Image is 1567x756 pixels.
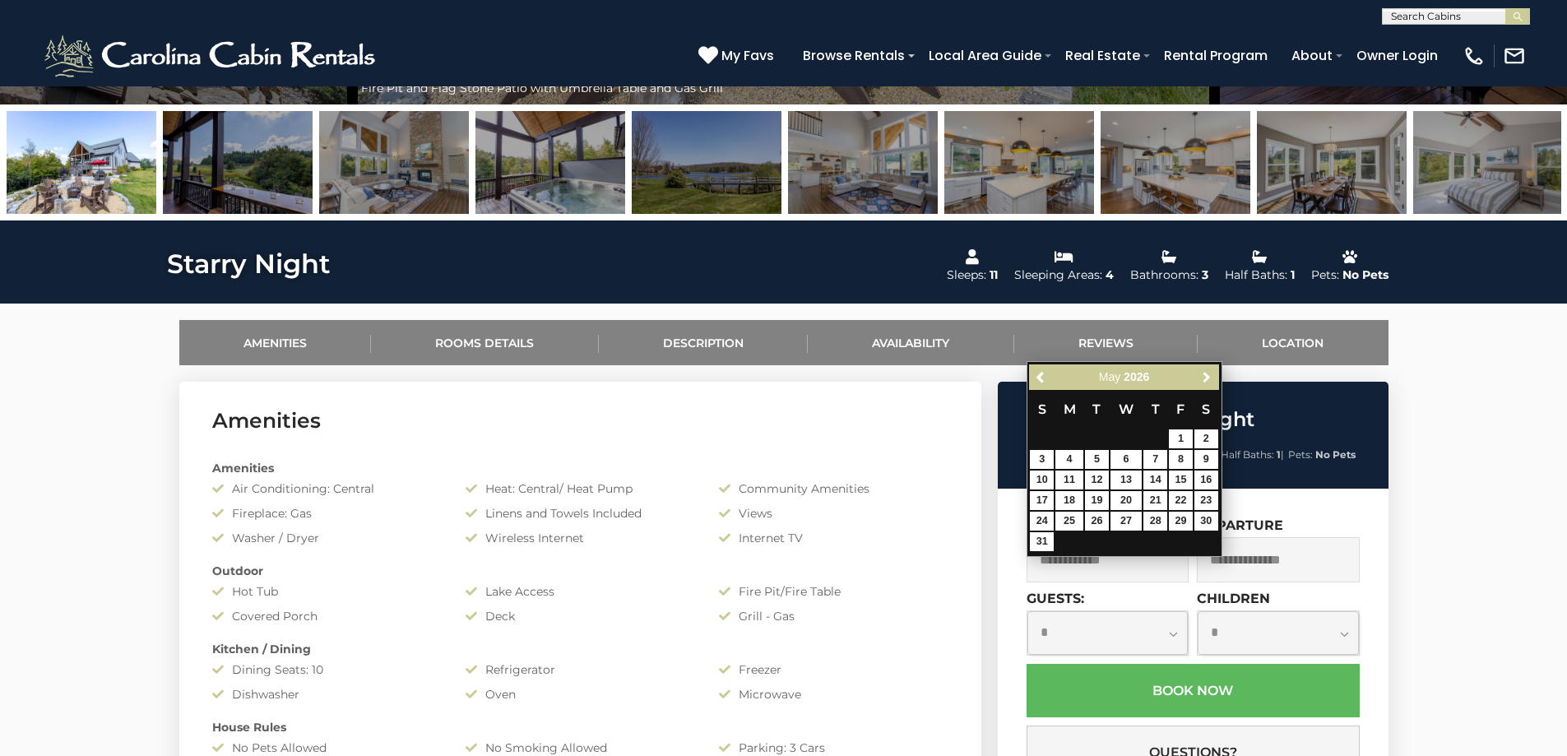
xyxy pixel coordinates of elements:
[1200,371,1213,384] span: Next
[707,530,960,546] div: Internet TV
[200,530,453,546] div: Washer / Dryer
[1030,491,1054,510] a: 17
[1055,491,1083,510] a: 18
[453,530,707,546] div: Wireless Internet
[1064,401,1076,417] span: Monday
[453,686,707,703] div: Oven
[200,641,961,657] div: Kitchen / Dining
[353,72,1215,104] div: Fire Pit and Flag Stone Patio with Umbrella Table and Gas Grill
[475,111,625,214] img: 163279560
[1101,111,1250,214] img: 163279564
[453,505,707,522] div: Linens and Towels Included
[707,686,960,703] div: Microwave
[1194,491,1218,510] a: 23
[1030,512,1054,531] a: 24
[1055,450,1083,469] a: 4
[1198,320,1389,365] a: Location
[1085,491,1109,510] a: 19
[1030,450,1054,469] a: 3
[707,661,960,678] div: Freezer
[1194,450,1218,469] a: 9
[200,608,453,624] div: Covered Porch
[200,661,453,678] div: Dining Seats: 10
[179,320,372,365] a: Amenities
[795,41,913,70] a: Browse Rentals
[1221,448,1274,461] span: Half Baths:
[1030,532,1054,551] a: 31
[1197,367,1217,387] a: Next
[1085,450,1109,469] a: 5
[1194,512,1218,531] a: 30
[1099,370,1120,383] span: May
[632,111,781,214] img: 163279584
[1169,471,1193,489] a: 15
[1194,429,1218,448] a: 2
[200,563,961,579] div: Outdoor
[599,320,809,365] a: Description
[808,320,1014,365] a: Availability
[1055,512,1083,531] a: 25
[453,608,707,624] div: Deck
[200,686,453,703] div: Dishwasher
[1169,450,1193,469] a: 8
[1092,401,1101,417] span: Tuesday
[1463,44,1486,67] img: phone-regular-white.png
[41,31,382,81] img: White-1-2.png
[1031,367,1051,387] a: Previous
[1143,471,1167,489] a: 14
[1197,591,1270,606] label: Children
[1152,401,1160,417] span: Thursday
[200,740,453,756] div: No Pets Allowed
[1315,448,1356,461] strong: No Pets
[944,111,1094,214] img: 163279563
[1283,41,1341,70] a: About
[1169,491,1193,510] a: 22
[1110,512,1142,531] a: 27
[707,505,960,522] div: Views
[1257,111,1407,214] img: 163279565
[1002,409,1384,430] h2: Starry Night
[212,406,948,435] h3: Amenities
[1119,401,1134,417] span: Wednesday
[1288,448,1313,461] span: Pets:
[1030,471,1054,489] a: 10
[698,45,778,67] a: My Favs
[1124,370,1149,383] span: 2026
[1035,371,1048,384] span: Previous
[1503,44,1526,67] img: mail-regular-white.png
[200,583,453,600] div: Hot Tub
[1027,591,1084,606] label: Guests:
[1143,512,1167,531] a: 28
[1169,512,1193,531] a: 29
[1176,401,1185,417] span: Friday
[1169,429,1193,448] a: 1
[453,740,707,756] div: No Smoking Allowed
[721,45,774,66] span: My Favs
[1014,320,1198,365] a: Reviews
[707,480,960,497] div: Community Amenities
[1143,491,1167,510] a: 21
[1143,450,1167,469] a: 7
[1085,471,1109,489] a: 12
[707,583,960,600] div: Fire Pit/Fire Table
[163,111,313,214] img: 163279559
[200,719,961,735] div: House Rules
[1277,448,1281,461] strong: 1
[1194,471,1218,489] a: 16
[200,460,961,476] div: Amenities
[1057,41,1148,70] a: Real Estate
[1055,471,1083,489] a: 11
[1027,664,1360,717] button: Book Now
[1202,401,1210,417] span: Saturday
[1221,444,1284,466] li: |
[1038,401,1046,417] span: Sunday
[453,661,707,678] div: Refrigerator
[1413,111,1563,214] img: 163279566
[1110,471,1142,489] a: 13
[920,41,1050,70] a: Local Area Guide
[707,740,960,756] div: Parking: 3 Cars
[200,480,453,497] div: Air Conditioning: Central
[453,480,707,497] div: Heat: Central/ Heat Pump
[371,320,599,365] a: Rooms Details
[1156,41,1276,70] a: Rental Program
